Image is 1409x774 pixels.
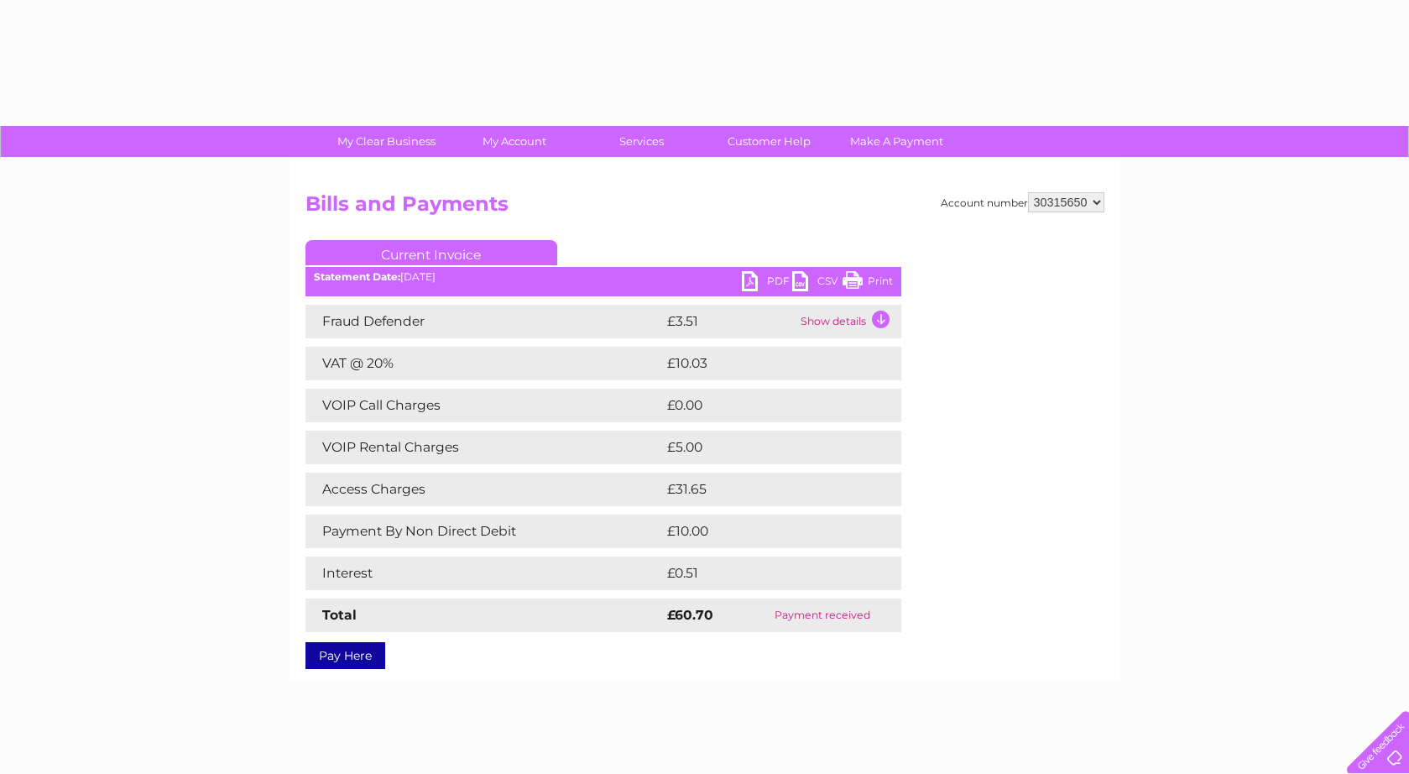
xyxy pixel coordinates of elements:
a: Customer Help [700,126,838,157]
a: My Account [445,126,583,157]
td: VOIP Rental Charges [305,431,663,464]
td: £31.65 [663,473,866,506]
td: VOIP Call Charges [305,389,663,422]
a: Pay Here [305,642,385,669]
td: VAT @ 20% [305,347,663,380]
div: Account number [941,192,1104,212]
td: Access Charges [305,473,663,506]
td: Interest [305,557,663,590]
h2: Bills and Payments [305,192,1104,224]
a: CSV [792,271,843,295]
b: Statement Date: [314,270,400,283]
td: £3.51 [663,305,796,338]
td: Payment By Non Direct Debit [305,515,663,548]
strong: Total [322,607,357,623]
td: Payment received [744,599,900,632]
a: PDF [742,271,792,295]
strong: £60.70 [667,607,713,623]
a: Current Invoice [305,240,557,265]
a: My Clear Business [317,126,456,157]
a: Print [843,271,893,295]
td: Fraud Defender [305,305,663,338]
a: Make A Payment [827,126,966,157]
td: £0.51 [663,557,859,590]
td: £10.03 [663,347,866,380]
td: £0.00 [663,389,863,422]
td: Show details [796,305,901,338]
td: £5.00 [663,431,863,464]
a: Services [572,126,711,157]
div: [DATE] [305,271,901,283]
td: £10.00 [663,515,867,548]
